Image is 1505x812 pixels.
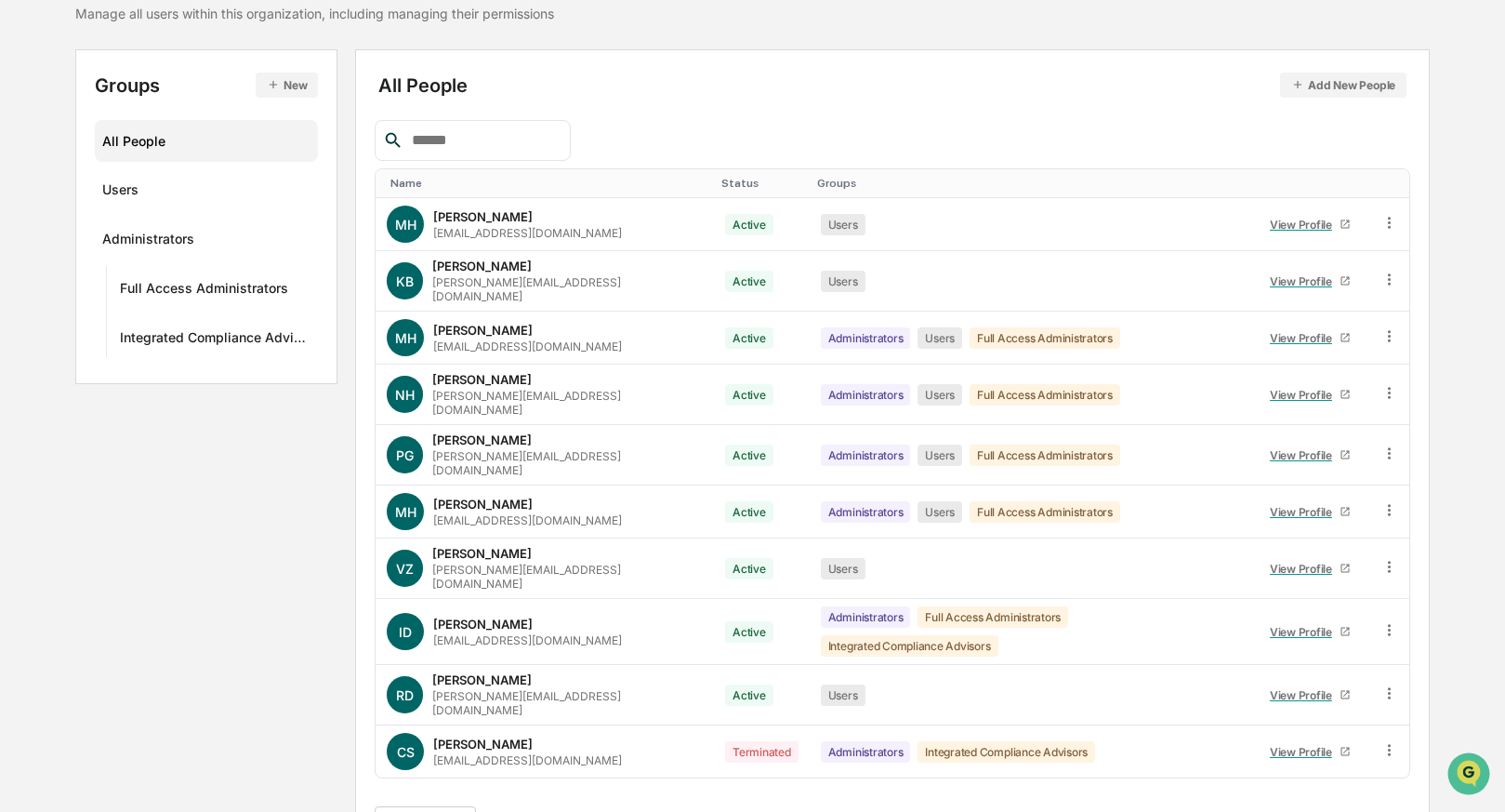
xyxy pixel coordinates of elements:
[725,501,773,523] div: Active
[432,275,703,303] div: [PERSON_NAME][EMAIL_ADDRESS][DOMAIN_NAME]
[821,384,911,406] div: Administrators
[433,339,622,353] div: [EMAIL_ADDRESS][DOMAIN_NAME]
[63,142,305,161] div: Start new chat
[395,217,416,233] span: MH
[120,329,310,352] div: Integrated Compliance Advisors
[725,558,773,579] div: Active
[725,741,799,763] div: Terminated
[11,227,127,260] a: 🖐️Preclearance
[396,561,414,577] span: VZ
[433,513,622,527] div: [EMAIL_ADDRESS][DOMAIN_NAME]
[395,504,416,520] span: MH
[432,259,532,273] div: [PERSON_NAME]
[725,214,773,235] div: Active
[433,633,622,647] div: [EMAIL_ADDRESS][DOMAIN_NAME]
[95,73,318,98] div: Groups
[821,214,865,235] div: Users
[120,280,288,302] div: Full Access Administrators
[378,73,1406,98] div: All People
[1258,177,1362,190] div: Toggle SortBy
[821,445,911,466] div: Administrators
[433,737,533,752] div: [PERSON_NAME]
[821,501,911,523] div: Administrators
[1261,210,1358,239] a: View Profile
[432,449,703,477] div: [PERSON_NAME][EMAIL_ADDRESS][DOMAIN_NAME]
[19,39,338,69] p: How can we help?
[256,73,318,98] button: New
[19,272,33,286] div: 🔎
[153,234,231,253] span: Attestations
[817,177,1244,190] div: Toggle SortBy
[37,270,117,288] span: Data Lookup
[725,621,773,643] div: Active
[433,753,622,767] div: [EMAIL_ADDRESS][DOMAIN_NAME]
[399,624,412,640] span: ID
[395,387,415,403] span: NH
[396,687,414,703] span: RD
[725,384,773,406] div: Active
[1261,618,1358,646] a: View Profile
[433,617,533,632] div: [PERSON_NAME]
[19,236,33,251] div: 🖐️
[1261,498,1358,526] a: View Profile
[395,330,416,346] span: MH
[1261,267,1358,296] a: View Profile
[1270,218,1340,232] div: View Profile
[432,433,532,447] div: [PERSON_NAME]
[1270,331,1340,345] div: View Profile
[821,741,911,763] div: Administrators
[1261,380,1358,409] a: View Profile
[970,384,1120,406] div: Full Access Administrators
[390,177,706,190] div: Toggle SortBy
[1261,738,1358,766] a: View Profile
[432,546,532,561] div: [PERSON_NAME]
[918,445,962,466] div: Users
[432,372,532,387] div: [PERSON_NAME]
[1270,562,1340,576] div: View Profile
[918,327,962,349] div: Users
[1261,441,1358,470] a: View Profile
[1280,73,1406,98] button: Add New People
[63,161,235,176] div: We're available if you need us!
[1446,751,1496,801] iframe: Open customer support
[316,148,338,170] button: Start new chat
[1270,625,1340,639] div: View Profile
[11,262,125,296] a: 🔎Data Lookup
[433,497,533,512] div: [PERSON_NAME]
[725,445,773,466] div: Active
[821,327,911,349] div: Administrators
[433,226,622,240] div: [EMAIL_ADDRESS][DOMAIN_NAME]
[821,685,865,706] div: Users
[1270,505,1340,519] div: View Profile
[102,231,194,253] div: Administrators
[821,635,998,657] div: Integrated Compliance Advisors
[918,741,1095,763] div: Integrated Compliance Advisors
[970,501,1120,523] div: Full Access Administrators
[432,389,703,417] div: [PERSON_NAME][EMAIL_ADDRESS][DOMAIN_NAME]
[725,685,773,706] div: Active
[19,142,52,176] img: 1746055101610-c473b297-6a78-478c-a979-82029cc54cd1
[433,209,533,224] div: [PERSON_NAME]
[397,744,415,760] span: CS
[37,234,120,253] span: Preclearance
[1270,274,1340,288] div: View Profile
[102,181,139,204] div: Users
[918,606,1068,628] div: Full Access Administrators
[102,126,310,156] div: All People
[821,271,865,292] div: Users
[1270,388,1340,402] div: View Profile
[725,327,773,349] div: Active
[432,689,703,717] div: [PERSON_NAME][EMAIL_ADDRESS][DOMAIN_NAME]
[75,6,554,21] div: Manage all users within this organization, including managing their permissions
[1270,688,1340,702] div: View Profile
[131,314,225,329] a: Powered byPylon
[135,236,150,251] div: 🗄️
[721,177,802,190] div: Toggle SortBy
[970,445,1120,466] div: Full Access Administrators
[970,327,1120,349] div: Full Access Administrators
[127,227,238,260] a: 🗄️Attestations
[918,501,962,523] div: Users
[821,606,911,628] div: Administrators
[1261,681,1358,710] a: View Profile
